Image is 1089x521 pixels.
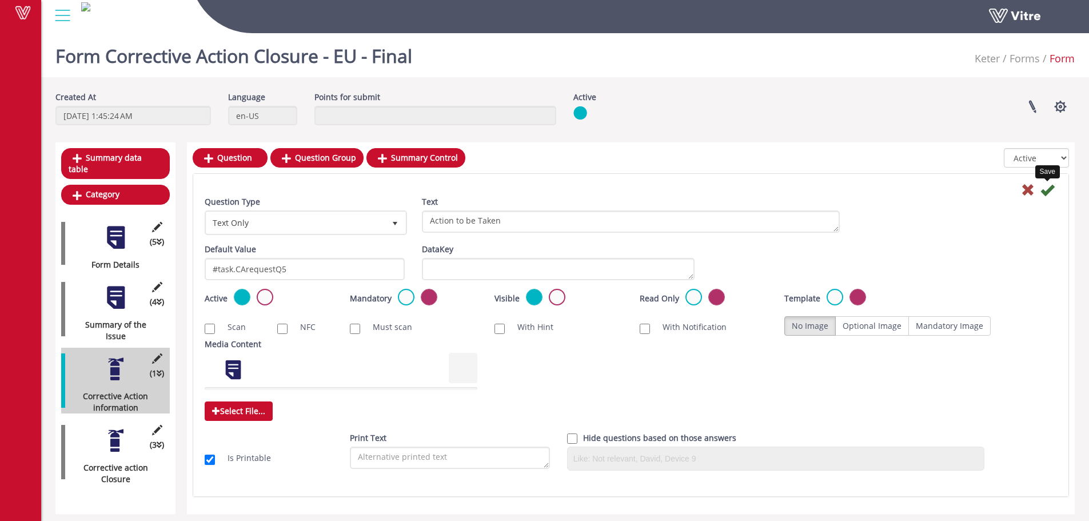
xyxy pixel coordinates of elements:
[314,92,380,103] label: Points for submit
[494,324,505,334] input: With Hint
[1010,51,1040,65] a: Forms
[583,432,736,444] label: Hide questions based on those answers
[1035,165,1060,178] div: Save
[206,212,385,233] span: Text Only
[205,293,228,304] label: Active
[908,316,991,336] label: Mandatory Image
[205,455,215,465] input: Is Printable
[784,293,820,304] label: Template
[61,391,161,413] div: Corrective Action information
[61,148,170,179] a: Summary data table
[573,92,596,103] label: Active
[573,106,587,120] img: yes
[651,321,727,333] label: With Notification
[361,321,412,333] label: Must scan
[150,368,164,379] span: (1 )
[640,293,679,304] label: Read Only
[61,259,161,271] div: Form Details
[193,148,268,168] a: Question
[81,2,90,11] img: 89a1e879-483e-4009-bea7-dbfb47cfb1c8.jpg
[350,432,386,444] label: Print Text
[385,212,405,233] span: select
[150,296,164,308] span: (4 )
[1040,51,1075,66] li: Form
[422,244,453,255] label: DataKey
[205,196,260,208] label: Question Type
[61,185,170,204] a: Category
[835,316,909,336] label: Optional Image
[55,29,412,77] h1: Form Corrective Action Closure - EU - Final
[61,462,161,485] div: Corrective action Closure
[975,51,1000,65] span: 218
[205,324,215,334] input: Scan
[422,210,840,233] textarea: Action to be Taken
[350,324,360,334] input: Must scan
[640,324,650,334] input: With Notification
[350,293,392,304] label: Mandatory
[205,401,273,421] span: Select File...
[55,92,96,103] label: Created At
[567,433,577,444] input: Hide question based on answer
[270,148,364,168] a: Question Group
[571,450,982,467] input: Like: Not relevant, David, Device 9
[494,293,520,304] label: Visible
[205,244,256,255] label: Default Value
[422,196,438,208] label: Text
[366,148,465,168] a: Summary Control
[228,92,265,103] label: Language
[61,319,161,342] div: Summary of the Issue
[150,439,164,451] span: (3 )
[784,316,836,336] label: No Image
[277,324,288,334] input: NFC
[289,321,316,333] label: NFC
[205,339,261,350] label: Media Content
[216,452,271,464] label: Is Printable
[506,321,553,333] label: With Hint
[216,321,246,333] label: Scan
[150,236,164,248] span: (5 )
